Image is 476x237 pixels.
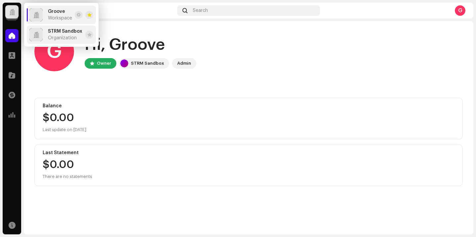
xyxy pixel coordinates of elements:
span: Workspace [48,16,72,21]
div: Home [32,8,175,13]
div: Hi, Groove [85,34,196,55]
div: G [34,32,74,71]
span: Organization [48,35,77,41]
div: STRM Sandbox [131,59,164,67]
div: Admin [177,59,191,67]
span: STRM Sandbox [48,29,82,34]
div: Last update on [DATE] [43,126,455,134]
div: Owner [97,59,111,67]
div: Last Statement [43,150,455,155]
re-o-card-value: Balance [34,98,463,139]
re-o-card-value: Last Statement [34,145,463,186]
div: There are no statements [43,173,92,181]
div: G [455,5,465,16]
span: Groove [48,9,65,14]
div: Balance [43,103,455,109]
span: Search [193,8,208,13]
